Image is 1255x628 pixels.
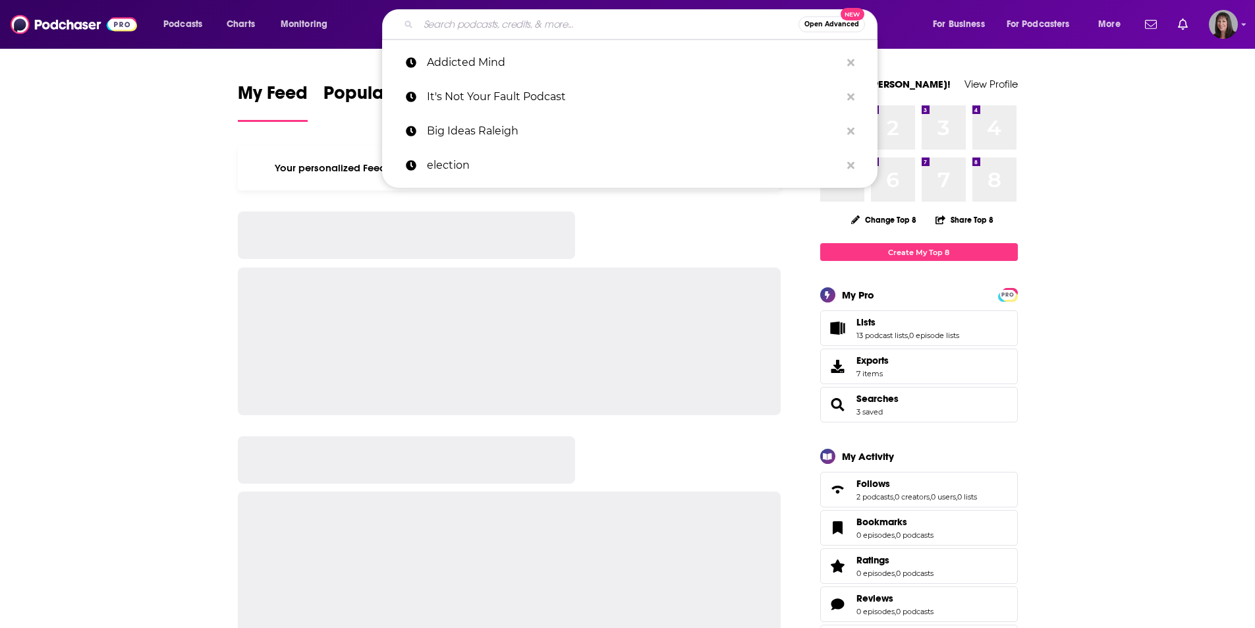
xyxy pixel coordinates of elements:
a: Follows [856,478,977,490]
a: It's Not Your Fault Podcast [382,80,878,114]
span: Searches [820,387,1018,422]
button: open menu [998,14,1089,35]
a: 0 episodes [856,569,895,578]
a: Lists [825,319,851,337]
span: 7 items [856,369,889,378]
span: , [895,607,896,616]
a: Searches [856,393,899,405]
a: 2 podcasts [856,492,893,501]
a: 0 podcasts [896,607,934,616]
a: Charts [218,14,263,35]
a: Searches [825,395,851,414]
button: open menu [271,14,345,35]
p: Big Ideas Raleigh [427,114,841,148]
span: For Business [933,15,985,34]
span: Podcasts [163,15,202,34]
span: Reviews [820,586,1018,622]
button: open menu [1089,14,1137,35]
a: 0 podcasts [896,569,934,578]
span: More [1098,15,1121,34]
a: Exports [820,349,1018,384]
span: , [930,492,931,501]
span: Follows [820,472,1018,507]
a: 13 podcast lists [856,331,908,340]
div: My Activity [842,450,894,463]
span: , [908,331,909,340]
a: Lists [856,316,959,328]
img: User Profile [1209,10,1238,39]
a: Reviews [825,595,851,614]
a: My Feed [238,82,308,122]
span: Lists [856,316,876,328]
a: election [382,148,878,183]
a: Reviews [856,592,934,604]
a: 0 users [931,492,956,501]
a: Welcome [PERSON_NAME]! [820,78,951,90]
span: Charts [227,15,255,34]
span: For Podcasters [1007,15,1070,34]
a: Big Ideas Raleigh [382,114,878,148]
button: Open AdvancedNew [798,16,865,32]
span: My Feed [238,82,308,112]
span: , [895,569,896,578]
img: Podchaser - Follow, Share and Rate Podcasts [11,12,137,37]
span: , [893,492,895,501]
a: Ratings [856,554,934,566]
span: Popular Feed [323,82,435,112]
button: Share Top 8 [935,207,994,233]
a: PRO [1000,289,1016,299]
a: Create My Top 8 [820,243,1018,261]
span: Follows [856,478,890,490]
button: Show profile menu [1209,10,1238,39]
a: Popular Feed [323,82,435,122]
span: Exports [856,355,889,366]
span: Reviews [856,592,893,604]
button: Change Top 8 [843,212,925,228]
div: Your personalized Feed is curated based on the Podcasts, Creators, Users, and Lists that you Follow. [238,146,781,190]
span: Exports [825,357,851,376]
a: 0 episodes [856,607,895,616]
span: Lists [820,310,1018,346]
a: 0 episode lists [909,331,959,340]
span: Bookmarks [820,510,1018,546]
a: 0 episodes [856,530,895,540]
span: , [956,492,957,501]
p: election [427,148,841,183]
input: Search podcasts, credits, & more... [418,14,798,35]
a: 0 creators [895,492,930,501]
div: Search podcasts, credits, & more... [395,9,890,40]
span: New [841,8,864,20]
a: 0 podcasts [896,530,934,540]
span: Bookmarks [856,516,907,528]
p: It's Not Your Fault Podcast [427,80,841,114]
a: Show notifications dropdown [1173,13,1193,36]
a: 3 saved [856,407,883,416]
a: 0 lists [957,492,977,501]
a: Bookmarks [856,516,934,528]
a: Ratings [825,557,851,575]
span: Open Advanced [804,21,859,28]
a: Bookmarks [825,519,851,537]
span: Monitoring [281,15,327,34]
a: Follows [825,480,851,499]
button: open menu [154,14,219,35]
span: , [895,530,896,540]
a: Addicted Mind [382,45,878,80]
span: Logged in as jenstrohm [1209,10,1238,39]
span: PRO [1000,290,1016,300]
span: Ratings [856,554,889,566]
p: Addicted Mind [427,45,841,80]
span: Ratings [820,548,1018,584]
a: View Profile [964,78,1018,90]
div: My Pro [842,289,874,301]
button: open menu [924,14,1001,35]
a: Show notifications dropdown [1140,13,1162,36]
